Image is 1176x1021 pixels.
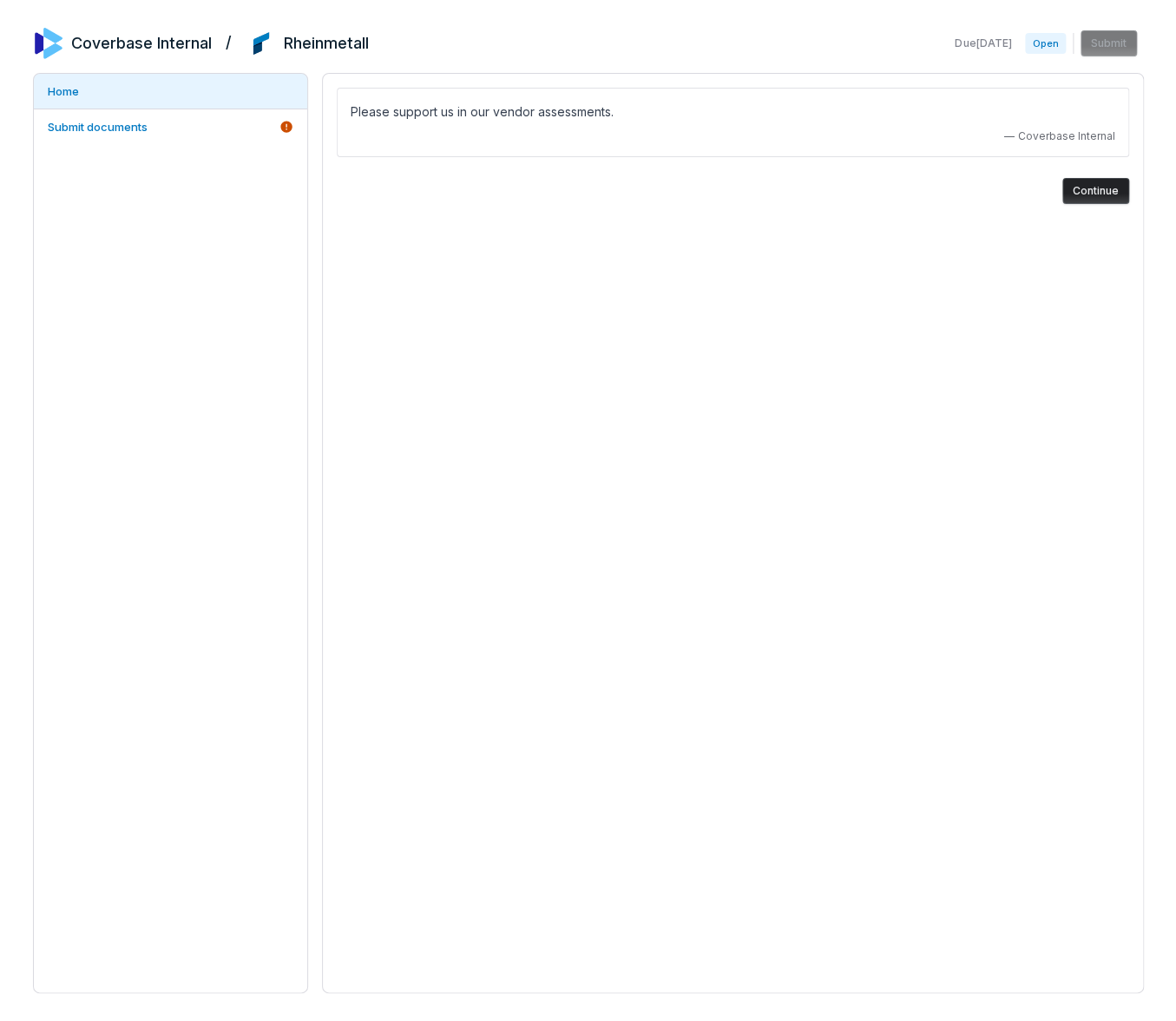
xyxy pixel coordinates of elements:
[955,36,1011,50] span: Due [DATE]
[1025,33,1065,54] span: Open
[1004,129,1015,143] span: —
[71,32,212,55] h2: Coverbase Internal
[48,120,148,134] span: Submit documents
[226,28,232,54] h2: /
[1062,178,1129,204] button: Continue
[1018,129,1115,143] span: Coverbase Internal
[34,74,307,109] a: Home
[34,109,307,144] a: Submit documents
[351,102,1115,122] p: Please support us in our vendor assessments.
[284,32,369,55] h2: Rheinmetall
